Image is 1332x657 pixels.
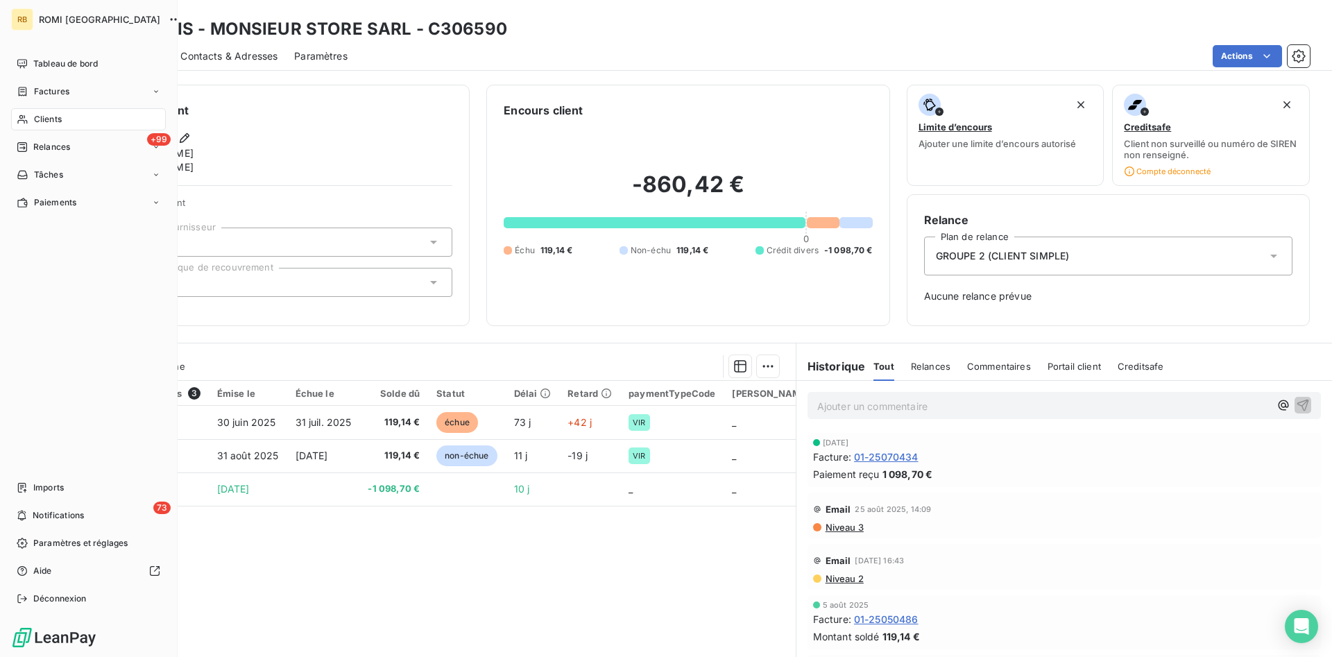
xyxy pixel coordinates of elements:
span: +42 j [567,416,592,428]
span: 0 [803,233,809,244]
span: 31 juil. 2025 [296,416,352,428]
span: Creditsafe [1118,361,1164,372]
span: 31 août 2025 [217,450,279,461]
span: VIR [633,452,645,460]
span: Portail client [1048,361,1101,372]
span: Niveau 2 [824,573,864,584]
button: CreditsafeClient non surveillé ou numéro de SIREN non renseigné.Compte déconnecté [1112,85,1310,186]
span: _ [732,416,736,428]
div: Statut [436,388,497,399]
div: Émise le [217,388,279,399]
span: 1 098,70 € [882,467,933,481]
span: Ajouter une limite d’encours autorisé [919,138,1076,149]
span: 5 août 2025 [823,601,869,609]
span: Creditsafe [1124,121,1171,133]
span: 11 j [514,450,528,461]
span: Propriétés Client [112,197,452,216]
span: ROMI [GEOGRAPHIC_DATA] [39,14,160,25]
span: Non-échu [631,244,671,257]
span: Relances [911,361,950,372]
span: Aucune relance prévue [924,289,1292,303]
img: Logo LeanPay [11,626,97,649]
span: Email [826,555,851,566]
div: RB [11,8,33,31]
span: Client non surveillé ou numéro de SIREN non renseigné. [1124,138,1298,160]
span: 73 j [514,416,531,428]
span: Notifications [33,509,84,522]
h6: Relance [924,212,1292,228]
span: Paramètres [294,49,348,63]
span: Échu [515,244,535,257]
a: Aide [11,560,166,582]
span: 119,14 € [368,449,420,463]
span: [DATE] [296,450,328,461]
span: Compte déconnecté [1124,166,1211,177]
h6: Encours client [504,102,583,119]
span: Crédit divers [767,244,819,257]
span: 10 j [514,483,530,495]
span: +99 [147,133,171,146]
div: Solde dû [368,388,420,399]
span: 01-25050486 [854,612,919,626]
span: Paiement reçu [813,467,880,481]
span: Factures [34,85,69,98]
span: [DATE] 16:43 [855,556,904,565]
span: Relances [33,141,70,153]
span: GROUPE 2 (CLIENT SIMPLE) [936,249,1070,263]
span: 119,14 € [882,629,920,644]
span: 01-25070434 [854,450,919,464]
span: Facture : [813,450,851,464]
span: Email [826,504,851,515]
span: 25 août 2025, 14:09 [855,505,931,513]
span: 119,14 € [540,244,572,257]
span: _ [732,483,736,495]
span: Paiements [34,196,76,209]
span: -19 j [567,450,588,461]
span: Montant soldé [813,629,880,644]
span: 119,14 € [676,244,708,257]
div: Délai [514,388,552,399]
span: Tâches [34,169,63,181]
span: Aide [33,565,52,577]
div: paymentTypeCode [629,388,715,399]
span: Contacts & Adresses [180,49,277,63]
span: 3 [188,387,200,400]
span: Facture : [813,612,851,626]
span: _ [732,450,736,461]
span: [DATE] [217,483,250,495]
span: Clients [34,113,62,126]
h6: Informations client [84,102,452,119]
span: Niveau 3 [824,522,864,533]
span: non-échue [436,445,497,466]
span: 119,14 € [368,416,420,429]
span: [DATE] [823,438,849,447]
span: Commentaires [967,361,1031,372]
span: 30 juin 2025 [217,416,276,428]
span: échue [436,412,478,433]
button: Limite d’encoursAjouter une limite d’encours autorisé [907,85,1104,186]
span: Paramètres et réglages [33,537,128,549]
div: Échue le [296,388,352,399]
span: Déconnexion [33,592,87,605]
span: -1 098,70 € [368,482,420,496]
span: Imports [33,481,64,494]
div: Open Intercom Messenger [1285,610,1318,643]
div: [PERSON_NAME] [732,388,810,399]
span: _ [629,483,633,495]
span: 73 [153,502,171,514]
span: VIR [633,418,645,427]
h6: Historique [796,358,866,375]
span: Limite d’encours [919,121,992,133]
span: -1 098,70 € [824,244,873,257]
h3: SOFATIS - MONSIEUR STORE SARL - C306590 [122,17,507,42]
h2: -860,42 € [504,171,872,212]
span: Tableau de bord [33,58,98,70]
div: Retard [567,388,612,399]
button: Actions [1213,45,1282,67]
span: Tout [873,361,894,372]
